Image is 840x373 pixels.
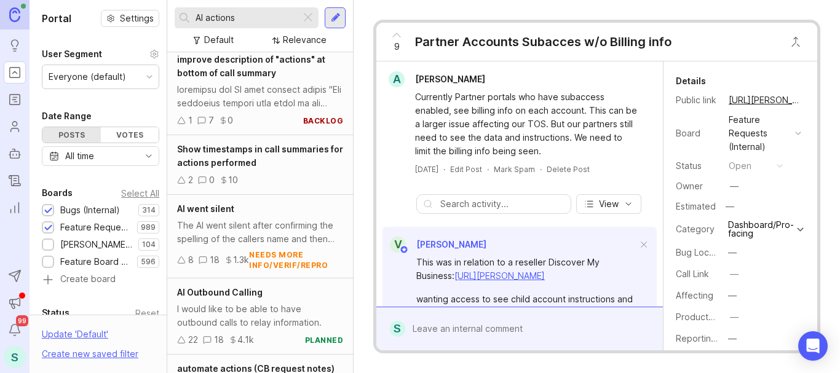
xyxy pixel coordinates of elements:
[487,164,489,175] div: ·
[4,197,26,219] a: Reporting
[4,346,26,368] button: S
[4,116,26,138] a: Users
[381,71,495,87] a: A[PERSON_NAME]
[4,143,26,165] a: Autopilot
[60,203,120,217] div: Bugs (Internal)
[416,293,637,347] div: wanting access to see child account instructions and calls; however are not the billing responsib...
[249,249,343,270] div: needs more info/verif/repro
[228,173,238,187] div: 10
[725,92,805,108] a: [URL][PERSON_NAME]
[228,114,233,127] div: 0
[416,256,637,283] div: This was in relation to a reseller Discover My Business:
[167,135,353,195] a: Show timestamps in call summaries for actions performed2010
[4,34,26,57] a: Ideas
[676,179,719,193] div: Owner
[177,302,343,329] div: I would like to be able to have outbound calls to relay information.
[390,237,406,253] div: V
[400,245,409,254] img: member badge
[726,309,742,325] button: ProductboardID
[382,237,486,253] a: V[PERSON_NAME]
[233,253,249,267] div: 1.3k
[60,255,131,269] div: Feature Board Sandbox [DATE]
[303,116,344,126] div: backlog
[730,179,739,193] div: —
[450,164,482,175] div: Edit Post
[135,310,159,316] div: Reset
[416,239,486,249] span: [PERSON_NAME]
[167,278,353,355] a: AI Outbound CallingI would like to be able to have outbound calls to relay information.22184.1kpl...
[676,127,719,140] div: Board
[141,257,156,267] p: 596
[394,40,400,53] span: 9
[389,71,405,87] div: A
[676,222,719,236] div: Category
[177,144,343,168] span: Show timestamps in call summaries for actions performed
[729,113,790,154] div: Feature Requests (Internal)
[730,267,739,281] div: —
[415,90,638,158] div: Currently Partner portals who have subaccess enabled, see billing info on each account. This can ...
[728,289,737,302] div: —
[177,83,343,110] div: loremipsu dol SI amet consect adipis "Eli seddoeius tempori utla etdol ma ali enim:" adm veni qui...
[722,198,738,214] div: —
[676,247,729,257] label: Bug Location
[4,265,26,287] button: Send to Autopilot
[209,173,215,187] div: 0
[415,164,438,175] a: [DATE]
[177,54,325,78] span: improve description of "actions" at bottom of call summary
[208,114,214,127] div: 7
[415,33,672,50] div: Partner Accounts Subacces w/o Billing info
[599,198,619,210] span: View
[167,45,353,135] a: improve description of "actions" at bottom of call summaryloremipsu dol SI amet consect adipis "E...
[676,269,709,279] label: Call Link
[4,61,26,84] a: Portal
[9,7,20,22] img: Canny Home
[4,319,26,341] button: Notifications
[4,170,26,192] a: Changelog
[42,11,71,26] h1: Portal
[42,127,101,143] div: Posts
[139,151,159,161] svg: toggle icon
[547,164,590,175] div: Delete Post
[415,165,438,174] time: [DATE]
[204,33,234,47] div: Default
[214,333,224,347] div: 18
[101,127,159,143] div: Votes
[167,195,353,278] a: AI went silentThe AI went silent after confirming the spelling of the callers name and then the c...
[120,12,154,25] span: Settings
[42,328,108,347] div: Update ' Default '
[42,305,69,320] div: Status
[676,159,719,173] div: Status
[283,33,327,47] div: Relevance
[60,238,132,251] div: [PERSON_NAME] (Public)
[141,222,156,232] p: 989
[728,221,794,238] div: Dashboard/Pro-facing
[676,312,741,322] label: ProductboardID
[783,29,808,54] button: Close button
[49,70,126,84] div: Everyone (default)
[4,292,26,314] button: Announcements
[42,186,73,200] div: Boards
[188,333,198,347] div: 22
[210,253,220,267] div: 18
[42,347,138,361] div: Create new saved filter
[121,190,159,197] div: Select All
[177,287,263,297] span: AI Outbound Calling
[730,310,739,324] div: —
[305,335,344,345] div: planned
[676,333,742,344] label: Reporting Team
[440,197,565,211] input: Search activity...
[101,10,159,27] button: Settings
[237,333,254,347] div: 4.1k
[60,221,131,234] div: Feature Requests (Internal)
[728,246,737,259] div: —
[676,74,706,88] div: Details
[188,173,193,187] div: 2
[728,332,737,345] div: —
[540,164,542,175] div: ·
[42,109,92,124] div: Date Range
[676,290,713,300] label: Affecting
[576,194,641,214] button: View
[676,202,716,211] div: Estimated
